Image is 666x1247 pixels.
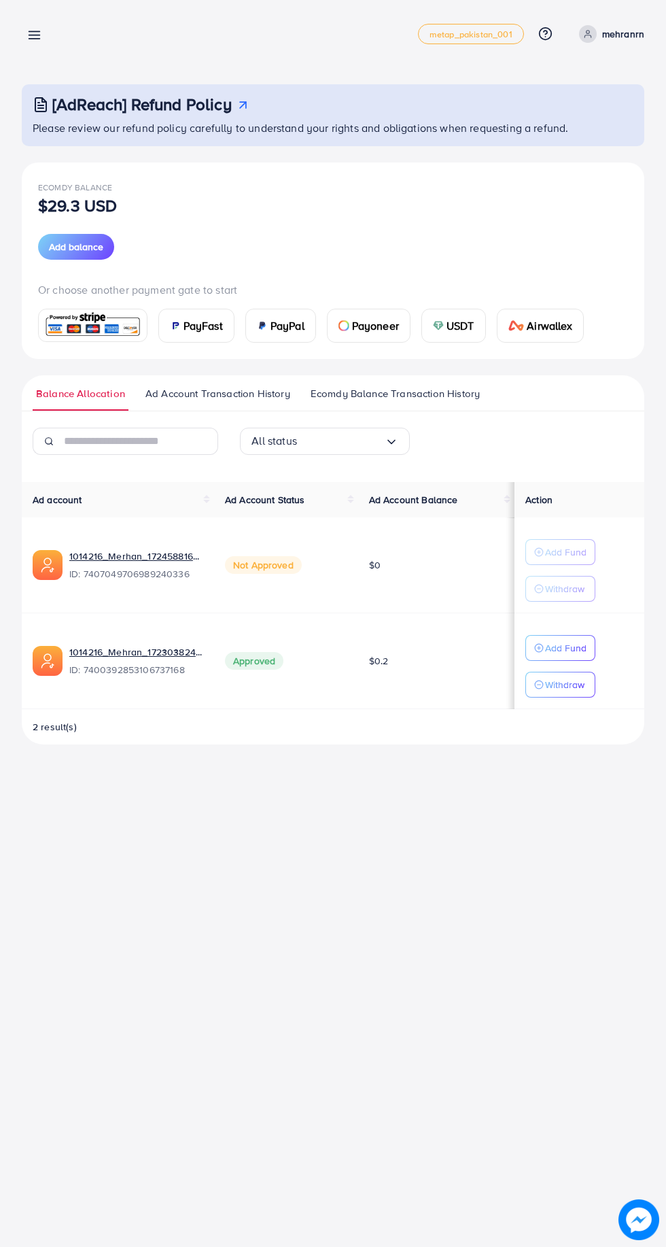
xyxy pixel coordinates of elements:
a: card [38,309,147,342]
p: Please review our refund policy carefully to understand your rights and obligations when requesti... [33,120,636,136]
p: Withdraw [545,677,584,693]
input: Search for option [297,430,385,451]
span: Add balance [49,240,103,254]
span: Ecomdy Balance [38,182,112,193]
span: metap_pakistan_001 [430,30,512,39]
button: Withdraw [525,576,595,602]
span: 2 result(s) [33,720,77,734]
h3: [AdReach] Refund Policy [52,95,232,114]
span: Action [525,493,553,507]
span: Approved [225,652,283,670]
a: mehranrn [574,25,644,43]
a: metap_pakistan_001 [418,24,524,44]
a: cardAirwallex [497,309,584,343]
span: USDT [446,318,474,334]
button: Add balance [38,234,114,260]
span: Ecomdy Balance Transaction History [311,386,480,401]
img: ic-ads-acc.e4c84228.svg [33,550,63,580]
button: Add Fund [525,635,595,661]
span: PayPal [270,318,304,334]
span: Ad Account Transaction History [145,386,290,401]
span: $0.2 [369,654,389,668]
span: ID: 7400392853106737168 [69,663,203,677]
div: Search for option [240,428,410,455]
span: Payoneer [352,318,399,334]
img: card [433,320,444,331]
span: Not Approved [225,556,302,574]
img: ic-ads-acc.e4c84228.svg [33,646,63,676]
span: All status [251,430,297,451]
img: card [170,320,181,331]
div: <span class='underline'>1014216_Mehran_1723038241071</span></br>7400392853106737168 [69,645,203,677]
button: Withdraw [525,672,595,698]
img: card [43,311,143,340]
button: Add Fund [525,539,595,565]
span: ID: 7407049706989240336 [69,567,203,581]
span: $0 [369,558,381,572]
span: Airwallex [527,318,572,334]
p: $29.3 USD [38,197,117,213]
div: <span class='underline'>1014216_Merhan_1724588164299</span></br>7407049706989240336 [69,549,203,581]
img: image [618,1199,659,1240]
p: Add Fund [545,544,586,560]
span: PayFast [183,318,223,334]
img: card [257,320,268,331]
img: card [338,320,349,331]
p: mehranrn [602,26,644,42]
a: cardPayoneer [327,309,410,343]
img: card [508,320,525,331]
span: Balance Allocation [36,386,125,401]
span: Ad Account Status [225,493,305,507]
a: cardUSDT [421,309,486,343]
p: Or choose another payment gate to start [38,281,628,298]
p: Add Fund [545,640,586,656]
a: 1014216_Merhan_1724588164299 [69,549,203,563]
a: 1014216_Mehran_1723038241071 [69,645,203,659]
span: Ad account [33,493,82,507]
span: Ad Account Balance [369,493,458,507]
a: cardPayFast [158,309,234,343]
a: cardPayPal [245,309,316,343]
p: Withdraw [545,581,584,597]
